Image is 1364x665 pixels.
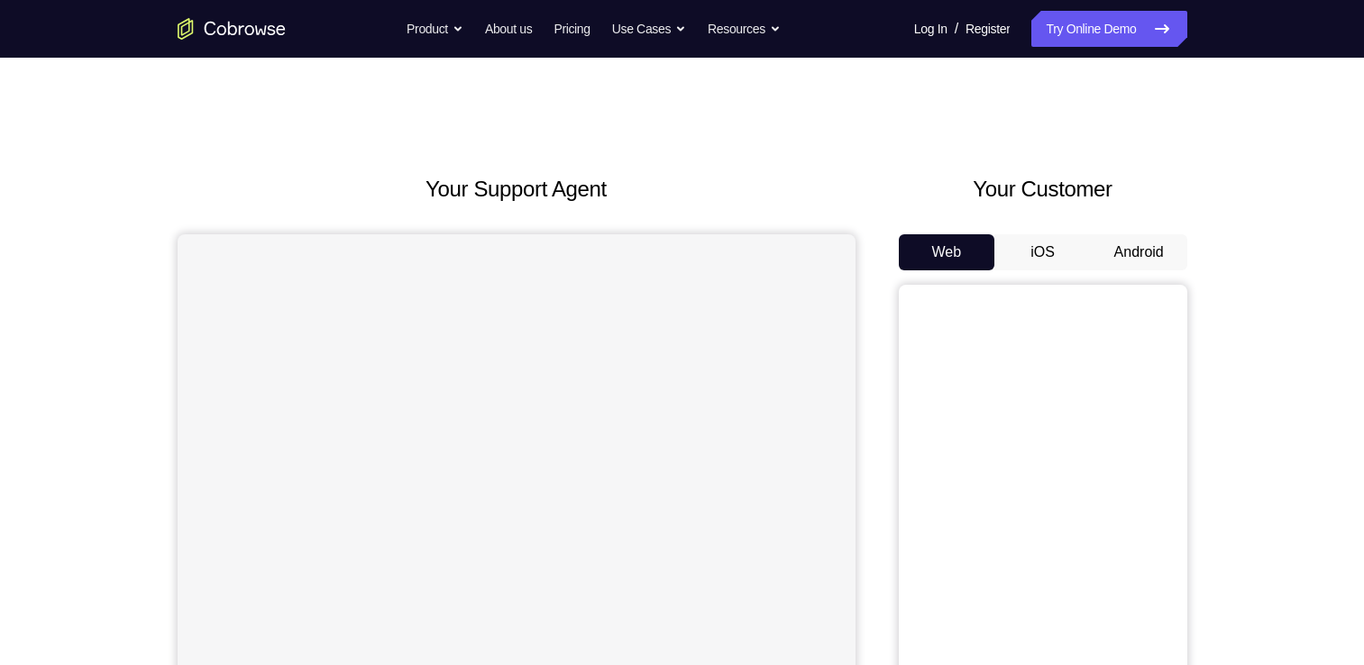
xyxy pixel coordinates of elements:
[966,11,1010,47] a: Register
[178,173,856,205] h2: Your Support Agent
[1091,234,1187,270] button: Android
[1031,11,1186,47] a: Try Online Demo
[485,11,532,47] a: About us
[178,18,286,40] a: Go to the home page
[554,11,590,47] a: Pricing
[899,234,995,270] button: Web
[708,11,781,47] button: Resources
[955,18,958,40] span: /
[899,173,1187,205] h2: Your Customer
[407,11,463,47] button: Product
[612,11,686,47] button: Use Cases
[914,11,947,47] a: Log In
[994,234,1091,270] button: iOS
